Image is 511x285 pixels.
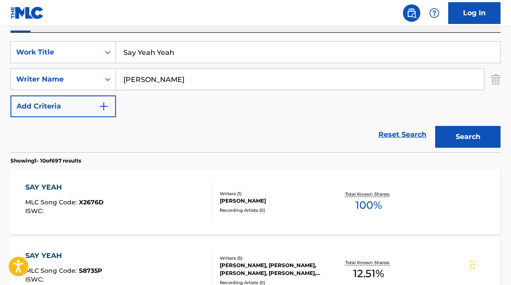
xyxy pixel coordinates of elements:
p: Total Known Shares: [345,191,392,197]
span: X2676D [79,198,104,206]
img: 9d2ae6d4665cec9f34b9.svg [99,101,109,112]
span: 12.51 % [353,266,384,282]
a: Public Search [403,4,420,22]
div: [PERSON_NAME], [PERSON_NAME], [PERSON_NAME], [PERSON_NAME], [PERSON_NAME] [220,261,328,277]
img: Delete Criterion [491,68,501,90]
div: SAY YEAH [25,182,104,193]
div: Recording Artists ( 0 ) [220,207,328,214]
span: S8735P [79,267,102,275]
button: Search [435,126,501,148]
img: search [406,8,417,18]
a: SAY YEAHMLC Song Code:X2676DISWC:Writers (1)[PERSON_NAME]Recording Artists (0)Total Known Shares:... [10,169,501,234]
div: Help [426,4,443,22]
p: Total Known Shares: [345,259,392,266]
div: Drag [470,252,475,278]
div: Writer Name [16,74,95,85]
p: Showing 1 - 10 of 697 results [10,157,81,165]
form: Search Form [10,41,501,152]
iframe: Chat Widget [467,243,511,285]
div: [PERSON_NAME] [220,197,328,205]
span: ISWC : [25,207,46,215]
img: help [429,8,439,18]
button: Add Criteria [10,95,116,117]
a: Log In [448,2,501,24]
span: 100 % [355,197,382,213]
span: ISWC : [25,275,46,283]
span: MLC Song Code : [25,267,79,275]
div: SAY YEAH [25,251,102,261]
div: Work Title [16,47,95,58]
a: Reset Search [374,125,431,144]
span: MLC Song Code : [25,198,79,206]
img: MLC Logo [10,7,44,19]
div: Writers ( 5 ) [220,255,328,261]
div: Writers ( 1 ) [220,190,328,197]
